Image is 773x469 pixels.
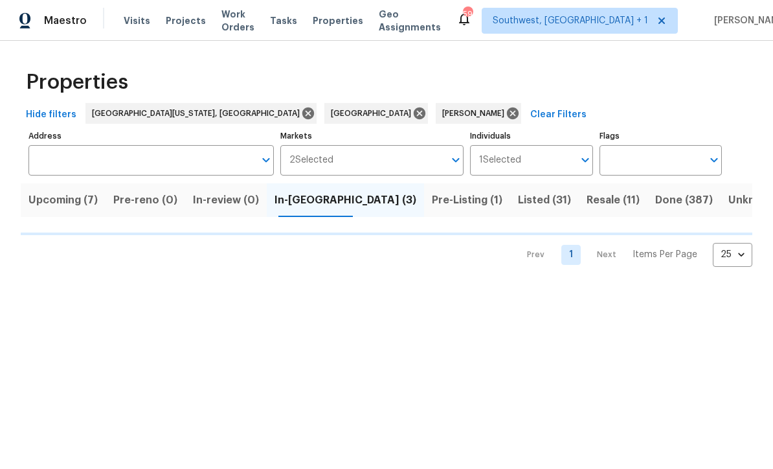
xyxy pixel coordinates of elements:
[289,155,333,166] span: 2 Selected
[463,8,472,21] div: 59
[21,103,82,127] button: Hide filters
[525,103,592,127] button: Clear Filters
[92,107,305,120] span: [GEOGRAPHIC_DATA][US_STATE], [GEOGRAPHIC_DATA]
[432,191,502,209] span: Pre-Listing (1)
[518,191,571,209] span: Listed (31)
[655,191,713,209] span: Done (387)
[587,191,640,209] span: Resale (11)
[561,245,581,265] a: Goto page 1
[479,155,521,166] span: 1 Selected
[442,107,510,120] span: [PERSON_NAME]
[313,14,363,27] span: Properties
[470,132,592,140] label: Individuals
[28,132,274,140] label: Address
[193,191,259,209] span: In-review (0)
[599,132,722,140] label: Flags
[113,191,177,209] span: Pre-reno (0)
[436,103,521,124] div: [PERSON_NAME]
[447,151,465,169] button: Open
[270,16,297,25] span: Tasks
[274,191,416,209] span: In-[GEOGRAPHIC_DATA] (3)
[705,151,723,169] button: Open
[633,248,697,261] p: Items Per Page
[324,103,428,124] div: [GEOGRAPHIC_DATA]
[493,14,648,27] span: Southwest, [GEOGRAPHIC_DATA] + 1
[28,191,98,209] span: Upcoming (7)
[576,151,594,169] button: Open
[44,14,87,27] span: Maestro
[26,107,76,123] span: Hide filters
[166,14,206,27] span: Projects
[515,243,752,267] nav: Pagination Navigation
[713,238,752,271] div: 25
[257,151,275,169] button: Open
[26,76,128,89] span: Properties
[379,8,441,34] span: Geo Assignments
[530,107,587,123] span: Clear Filters
[124,14,150,27] span: Visits
[331,107,416,120] span: [GEOGRAPHIC_DATA]
[85,103,317,124] div: [GEOGRAPHIC_DATA][US_STATE], [GEOGRAPHIC_DATA]
[280,132,464,140] label: Markets
[221,8,254,34] span: Work Orders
